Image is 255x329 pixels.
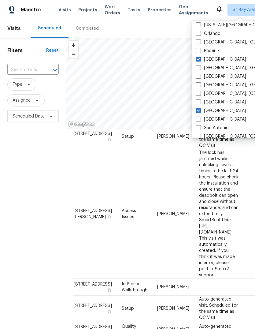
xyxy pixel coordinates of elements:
[106,308,112,314] button: Copy Address
[74,131,112,136] span: [STREET_ADDRESS]
[21,7,41,13] span: Maestro
[74,282,112,286] span: [STREET_ADDRESS]
[196,31,220,37] label: Orlando
[13,81,22,88] span: Type
[199,285,201,289] span: -
[7,47,46,54] h1: Filters
[46,47,59,54] div: Reset
[196,125,229,131] label: San Antonio
[122,282,147,292] span: In-Person Walkthrough
[196,116,246,122] label: [GEOGRAPHIC_DATA]
[68,121,95,128] a: Mapbox homepage
[74,208,112,219] span: [STREET_ADDRESS][PERSON_NAME]
[7,65,42,75] input: Search for an address...
[106,136,112,142] button: Copy Address
[196,108,246,114] label: [GEOGRAPHIC_DATA]
[122,134,134,138] span: Setup
[199,150,238,277] span: The lock has jammed while unlocking several times in the last 24 hours. Please check the installa...
[105,4,120,16] span: Work Orders
[7,22,21,35] span: Visits
[74,325,112,329] span: [STREET_ADDRESS]
[122,208,136,219] span: Access Issues
[69,50,78,58] button: Zoom out
[106,287,112,293] button: Copy Address
[51,66,59,74] button: Open
[196,99,246,105] label: [GEOGRAPHIC_DATA]
[76,25,99,32] div: Completed
[38,25,61,31] div: Scheduled
[196,48,220,54] label: Phoenix
[199,297,238,320] span: Auto-generated visit. Scheduled for the same time as QC Visit.
[157,134,189,138] span: [PERSON_NAME]
[199,125,238,148] span: Auto-generated visit. Scheduled for the same time as QC Visit.
[127,8,140,12] span: Tasks
[122,306,134,310] span: Setup
[74,303,112,308] span: [STREET_ADDRESS]
[157,211,189,216] span: [PERSON_NAME]
[66,38,229,129] canvas: Map
[148,7,172,13] span: Properties
[78,7,97,13] span: Projects
[106,214,112,219] button: Copy Address
[58,7,71,13] span: Visits
[179,4,208,16] span: Geo Assignments
[69,41,78,50] button: Zoom in
[157,306,189,310] span: [PERSON_NAME]
[13,97,31,103] span: Assignee
[196,56,246,62] label: [GEOGRAPHIC_DATA]
[13,113,45,119] span: Scheduled Date
[157,285,189,289] span: [PERSON_NAME]
[196,73,246,80] label: [GEOGRAPHIC_DATA]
